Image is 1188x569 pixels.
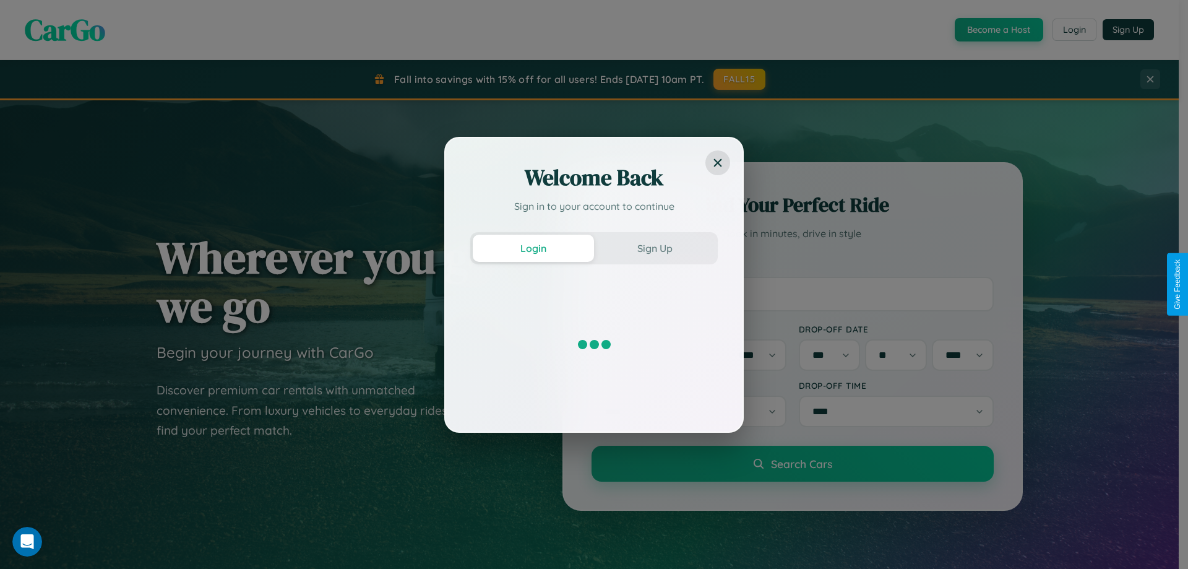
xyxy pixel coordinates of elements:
div: Give Feedback [1173,259,1182,310]
button: Sign Up [594,235,715,262]
button: Login [473,235,594,262]
h2: Welcome Back [470,163,718,193]
iframe: Intercom live chat [12,527,42,557]
p: Sign in to your account to continue [470,199,718,214]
